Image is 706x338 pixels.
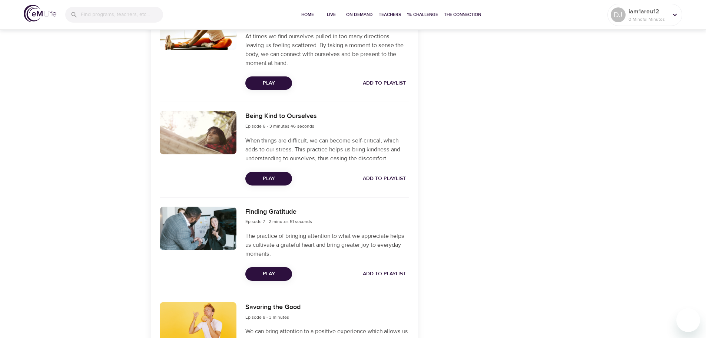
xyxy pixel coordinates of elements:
input: Find programs, teachers, etc... [81,7,163,23]
button: Add to Playlist [360,172,409,186]
span: Episode 6 - 3 minutes 46 seconds [245,123,314,129]
span: Play [251,174,286,183]
span: 1% Challenge [407,11,438,19]
span: Home [299,11,316,19]
span: The Connection [444,11,481,19]
h6: Savoring the Good [245,302,301,313]
h6: Finding Gratitude [245,207,312,217]
p: At times we find ourselves pulled in too many directions leaving us feeling scattered. By taking ... [245,32,408,68]
span: Teachers [379,11,401,19]
button: Play [245,267,292,281]
p: iam1areu12 [629,7,668,16]
p: The practice of bringing attention to what we appreciate helps us cultivate a grateful heart and ... [245,232,408,258]
iframe: Button to launch messaging window [676,308,700,332]
h6: Being Kind to Ourselves [245,111,317,122]
span: Episode 8 - 3 minutes [245,314,289,320]
span: On-Demand [346,11,373,19]
p: 0 Mindful Minutes [629,16,668,23]
button: Add to Playlist [360,267,409,281]
img: logo [24,5,56,22]
span: Add to Playlist [363,269,406,279]
span: Add to Playlist [363,174,406,183]
div: DJ [611,7,626,22]
span: Play [251,269,286,279]
button: Add to Playlist [360,76,409,90]
button: Play [245,76,292,90]
span: Live [322,11,340,19]
button: Play [245,172,292,186]
span: Episode 7 - 2 minutes 51 seconds [245,219,312,224]
span: Play [251,79,286,88]
span: Add to Playlist [363,79,406,88]
p: When things are difficult, we can become self-critical, which adds to our stress. This practice h... [245,136,408,163]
